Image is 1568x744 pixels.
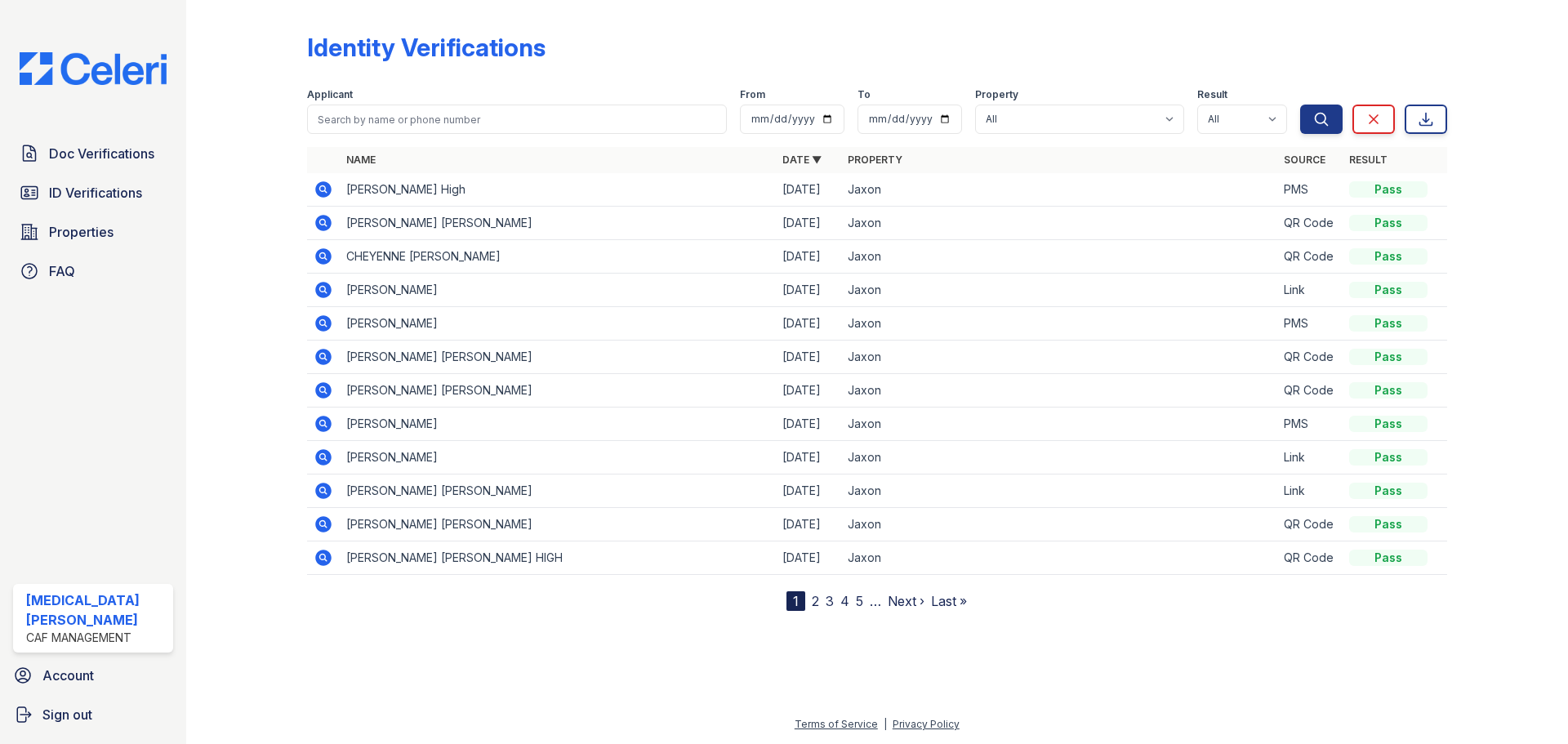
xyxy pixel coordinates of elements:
[888,593,924,609] a: Next ›
[340,374,776,408] td: [PERSON_NAME] [PERSON_NAME]
[1349,550,1428,566] div: Pass
[776,173,841,207] td: [DATE]
[307,88,353,101] label: Applicant
[340,474,776,508] td: [PERSON_NAME] [PERSON_NAME]
[1277,207,1343,240] td: QR Code
[1277,240,1343,274] td: QR Code
[776,541,841,575] td: [DATE]
[884,718,887,730] div: |
[776,307,841,341] td: [DATE]
[340,341,776,374] td: [PERSON_NAME] [PERSON_NAME]
[307,33,546,62] div: Identity Verifications
[1349,382,1428,399] div: Pass
[49,183,142,203] span: ID Verifications
[841,173,1277,207] td: Jaxon
[1349,315,1428,332] div: Pass
[776,274,841,307] td: [DATE]
[307,105,727,134] input: Search by name or phone number
[1284,154,1325,166] a: Source
[1349,181,1428,198] div: Pass
[49,222,114,242] span: Properties
[340,274,776,307] td: [PERSON_NAME]
[340,307,776,341] td: [PERSON_NAME]
[1277,541,1343,575] td: QR Code
[841,274,1277,307] td: Jaxon
[1277,173,1343,207] td: PMS
[841,341,1277,374] td: Jaxon
[1277,307,1343,341] td: PMS
[1277,408,1343,441] td: PMS
[1349,154,1388,166] a: Result
[26,630,167,646] div: CAF Management
[795,718,878,730] a: Terms of Service
[776,508,841,541] td: [DATE]
[49,261,75,281] span: FAQ
[870,591,881,611] span: …
[340,240,776,274] td: CHEYENNE [PERSON_NAME]
[1197,88,1227,101] label: Result
[1277,374,1343,408] td: QR Code
[1349,349,1428,365] div: Pass
[1277,274,1343,307] td: Link
[841,508,1277,541] td: Jaxon
[812,593,819,609] a: 2
[1349,449,1428,466] div: Pass
[42,666,94,685] span: Account
[856,593,863,609] a: 5
[841,207,1277,240] td: Jaxon
[841,408,1277,441] td: Jaxon
[776,441,841,474] td: [DATE]
[340,408,776,441] td: [PERSON_NAME]
[776,408,841,441] td: [DATE]
[776,474,841,508] td: [DATE]
[786,591,805,611] div: 1
[1277,441,1343,474] td: Link
[740,88,765,101] label: From
[1349,516,1428,532] div: Pass
[893,718,960,730] a: Privacy Policy
[340,541,776,575] td: [PERSON_NAME] [PERSON_NAME] HIGH
[776,374,841,408] td: [DATE]
[1277,341,1343,374] td: QR Code
[1349,416,1428,432] div: Pass
[841,374,1277,408] td: Jaxon
[1349,483,1428,499] div: Pass
[1349,215,1428,231] div: Pass
[13,255,173,287] a: FAQ
[826,593,834,609] a: 3
[1277,508,1343,541] td: QR Code
[13,176,173,209] a: ID Verifications
[848,154,902,166] a: Property
[776,207,841,240] td: [DATE]
[841,441,1277,474] td: Jaxon
[7,698,180,731] a: Sign out
[841,541,1277,575] td: Jaxon
[340,508,776,541] td: [PERSON_NAME] [PERSON_NAME]
[49,144,154,163] span: Doc Verifications
[1349,282,1428,298] div: Pass
[26,590,167,630] div: [MEDICAL_DATA][PERSON_NAME]
[346,154,376,166] a: Name
[841,307,1277,341] td: Jaxon
[13,137,173,170] a: Doc Verifications
[7,659,180,692] a: Account
[340,207,776,240] td: [PERSON_NAME] [PERSON_NAME]
[340,173,776,207] td: [PERSON_NAME] High
[931,593,967,609] a: Last »
[841,240,1277,274] td: Jaxon
[7,52,180,85] img: CE_Logo_Blue-a8612792a0a2168367f1c8372b55b34899dd931a85d93a1a3d3e32e68fde9ad4.png
[841,474,1277,508] td: Jaxon
[13,216,173,248] a: Properties
[782,154,822,166] a: Date ▼
[776,240,841,274] td: [DATE]
[1277,474,1343,508] td: Link
[840,593,849,609] a: 4
[776,341,841,374] td: [DATE]
[975,88,1018,101] label: Property
[42,705,92,724] span: Sign out
[340,441,776,474] td: [PERSON_NAME]
[857,88,871,101] label: To
[1349,248,1428,265] div: Pass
